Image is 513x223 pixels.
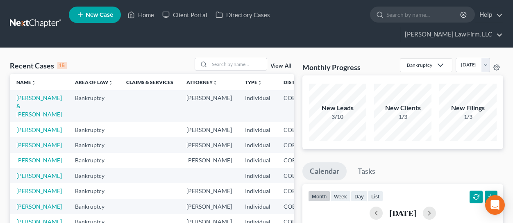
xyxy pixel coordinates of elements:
[213,80,218,85] i: unfold_more
[330,191,351,202] button: week
[439,103,497,113] div: New Filings
[350,162,383,180] a: Tasks
[123,7,158,22] a: Home
[277,122,317,137] td: COB
[277,153,317,168] td: COB
[211,7,274,22] a: Directory Cases
[86,12,113,18] span: New Case
[180,199,238,214] td: [PERSON_NAME]
[186,79,218,85] a: Attorneyunfold_more
[16,126,62,133] a: [PERSON_NAME]
[68,137,120,152] td: Bankruptcy
[158,7,211,22] a: Client Portal
[238,122,277,137] td: Individual
[16,203,62,210] a: [PERSON_NAME]
[270,63,291,69] a: View All
[238,90,277,122] td: Individual
[31,80,36,85] i: unfold_more
[277,137,317,152] td: COB
[57,62,67,69] div: 15
[16,172,62,179] a: [PERSON_NAME]
[389,209,416,217] h2: [DATE]
[284,79,311,85] a: Districtunfold_more
[374,103,431,113] div: New Clients
[68,90,120,122] td: Bankruptcy
[485,195,505,215] div: Open Intercom Messenger
[302,162,347,180] a: Calendar
[238,199,277,214] td: Individual
[209,58,267,70] input: Search by name...
[180,122,238,137] td: [PERSON_NAME]
[16,157,62,164] a: [PERSON_NAME]
[309,113,366,121] div: 3/10
[401,27,503,42] a: [PERSON_NAME] Law Firm, LLC
[68,199,120,214] td: Bankruptcy
[407,61,432,68] div: Bankruptcy
[180,153,238,168] td: [PERSON_NAME]
[16,187,62,194] a: [PERSON_NAME]
[16,79,36,85] a: Nameunfold_more
[277,90,317,122] td: COB
[309,103,366,113] div: New Leads
[16,94,62,118] a: [PERSON_NAME] & [PERSON_NAME]
[277,168,317,183] td: COB
[16,141,62,148] a: [PERSON_NAME]
[68,168,120,183] td: Bankruptcy
[439,113,497,121] div: 1/3
[308,191,330,202] button: month
[238,137,277,152] td: Individual
[277,183,317,198] td: COB
[277,199,317,214] td: COB
[257,80,262,85] i: unfold_more
[10,61,67,71] div: Recent Cases
[68,153,120,168] td: Bankruptcy
[180,137,238,152] td: [PERSON_NAME]
[108,80,113,85] i: unfold_more
[351,191,368,202] button: day
[374,113,431,121] div: 1/3
[68,122,120,137] td: Bankruptcy
[238,168,277,183] td: Individual
[475,7,503,22] a: Help
[386,7,461,22] input: Search by name...
[180,183,238,198] td: [PERSON_NAME]
[302,62,361,72] h3: Monthly Progress
[238,183,277,198] td: Individual
[68,183,120,198] td: Bankruptcy
[238,153,277,168] td: Individual
[180,90,238,122] td: [PERSON_NAME]
[120,74,180,90] th: Claims & Services
[75,79,113,85] a: Area of Lawunfold_more
[245,79,262,85] a: Typeunfold_more
[368,191,383,202] button: list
